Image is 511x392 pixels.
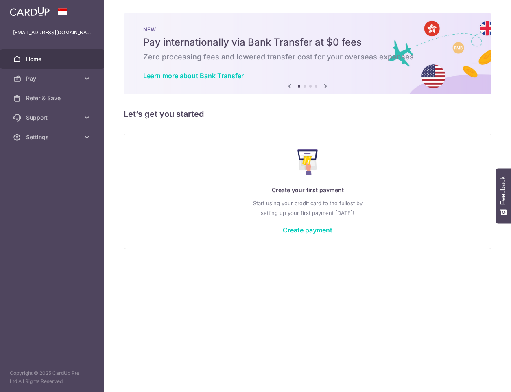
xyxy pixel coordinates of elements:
span: Refer & Save [26,94,80,102]
p: Create your first payment [140,185,475,195]
span: Home [26,55,80,63]
span: Feedback [500,176,507,205]
a: Create payment [283,226,332,234]
span: Support [26,114,80,122]
img: CardUp [10,7,50,16]
p: Start using your credit card to the fullest by setting up your first payment [DATE]! [140,198,475,218]
h5: Let’s get you started [124,107,491,120]
p: NEW [143,26,472,33]
span: Pay [26,74,80,83]
img: Bank transfer banner [124,13,491,94]
button: Feedback - Show survey [496,168,511,223]
span: Settings [26,133,80,141]
p: [EMAIL_ADDRESS][DOMAIN_NAME] [13,28,91,37]
img: Make Payment [297,149,318,175]
h5: Pay internationally via Bank Transfer at $0 fees [143,36,472,49]
a: Learn more about Bank Transfer [143,72,244,80]
h6: Zero processing fees and lowered transfer cost for your overseas expenses [143,52,472,62]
